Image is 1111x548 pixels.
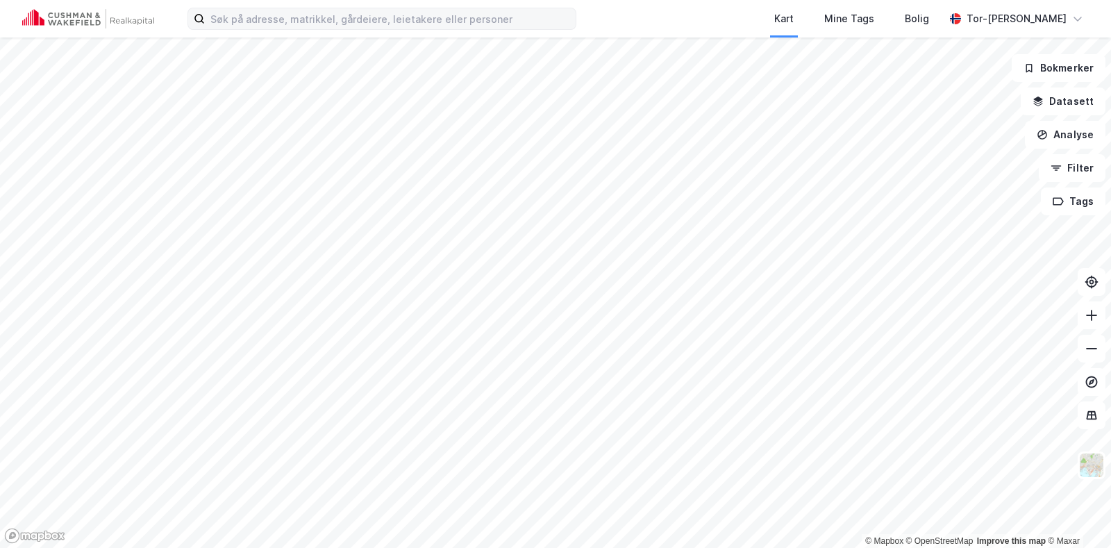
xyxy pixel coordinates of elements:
div: Mine Tags [824,10,874,27]
input: Søk på adresse, matrikkel, gårdeiere, leietakere eller personer [205,8,576,29]
div: Tor-[PERSON_NAME] [967,10,1067,27]
div: Bolig [905,10,929,27]
img: cushman-wakefield-realkapital-logo.202ea83816669bd177139c58696a8fa1.svg [22,9,154,28]
div: Kart [774,10,794,27]
iframe: Chat Widget [1042,481,1111,548]
div: Kontrollprogram for chat [1042,481,1111,548]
